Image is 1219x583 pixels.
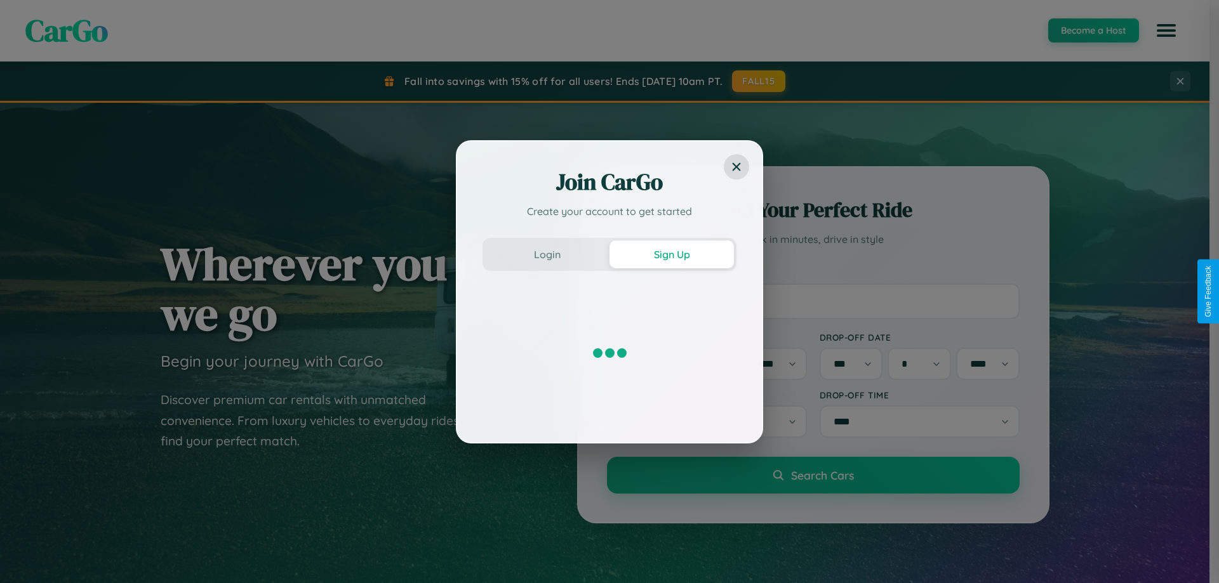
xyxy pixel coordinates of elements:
div: Give Feedback [1204,266,1213,317]
h2: Join CarGo [483,167,736,197]
button: Sign Up [609,240,734,268]
p: Create your account to get started [483,204,736,219]
button: Login [485,240,609,268]
iframe: Intercom live chat [13,540,43,570]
